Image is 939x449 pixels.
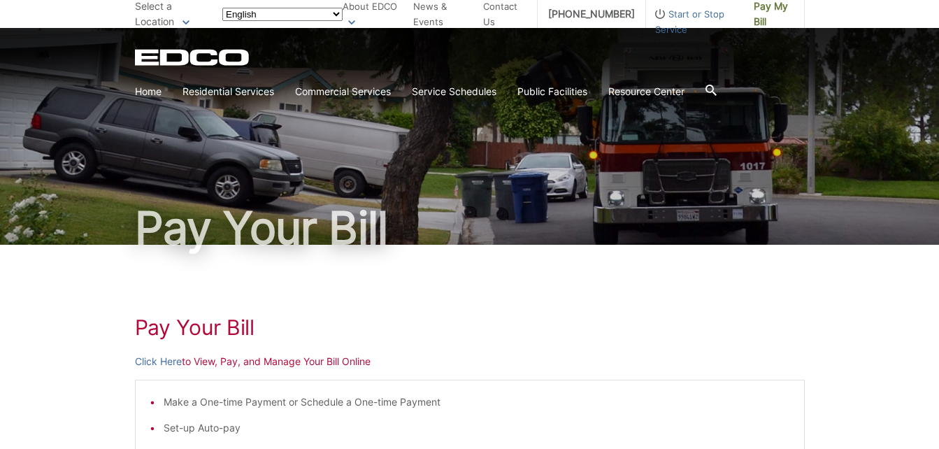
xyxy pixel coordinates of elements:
[182,84,274,99] a: Residential Services
[164,394,790,410] li: Make a One-time Payment or Schedule a One-time Payment
[412,84,496,99] a: Service Schedules
[222,8,343,21] select: Select a language
[135,84,162,99] a: Home
[135,354,805,369] p: to View, Pay, and Manage Your Bill Online
[135,49,251,66] a: EDCD logo. Return to the homepage.
[135,315,805,340] h1: Pay Your Bill
[135,206,805,250] h1: Pay Your Bill
[295,84,391,99] a: Commercial Services
[608,84,684,99] a: Resource Center
[135,354,182,369] a: Click Here
[164,420,790,436] li: Set-up Auto-pay
[517,84,587,99] a: Public Facilities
